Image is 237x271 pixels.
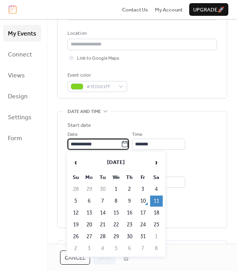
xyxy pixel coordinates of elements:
td: 16 [123,207,136,218]
td: 28 [70,184,82,195]
a: Contact Us [122,6,148,13]
td: 17 [137,207,149,218]
a: Connect [3,46,41,63]
a: Form [3,130,41,147]
td: 25 [150,219,163,230]
span: Link to Google Maps [77,55,119,62]
div: Location [68,30,215,38]
th: Sa [150,172,163,183]
td: 19 [70,219,82,230]
span: Upgrade 🚀 [193,6,224,14]
span: › [150,154,162,170]
td: 9 [123,196,136,207]
td: 29 [110,231,122,242]
td: 8 [150,243,163,254]
th: We [110,172,122,183]
span: Date and time [68,108,101,116]
th: Mo [83,172,96,183]
td: 1 [110,184,122,195]
td: 3 [137,184,149,195]
th: Su [70,172,82,183]
span: My Account [155,6,182,14]
td: 21 [96,219,109,230]
td: 7 [137,243,149,254]
td: 18 [150,207,163,218]
span: Time [132,131,142,139]
td: 27 [83,231,96,242]
td: 13 [83,207,96,218]
span: Settings [8,111,32,124]
span: Design [8,90,28,103]
span: My Events [8,28,36,40]
td: 6 [83,196,96,207]
th: Th [123,172,136,183]
td: 24 [137,219,149,230]
td: 4 [96,243,109,254]
div: Start date [68,121,91,129]
td: 11 [150,196,163,207]
td: 20 [83,219,96,230]
a: My Events [3,25,41,42]
a: My Account [155,6,182,13]
th: Tu [96,172,109,183]
td: 1 [150,231,163,242]
span: Form [8,132,22,145]
td: 22 [110,219,122,230]
div: Event color [68,72,126,79]
td: 15 [110,207,122,218]
span: Date [68,131,77,139]
td: 31 [137,231,149,242]
td: 6 [123,243,136,254]
td: 28 [96,231,109,242]
td: 12 [70,207,82,218]
a: Settings [3,109,41,126]
span: Contact Us [122,6,148,14]
td: 10 [137,196,149,207]
td: 30 [96,184,109,195]
span: Views [8,70,25,82]
td: 29 [83,184,96,195]
td: 26 [70,231,82,242]
button: Upgrade🚀 [189,3,228,16]
th: Fr [137,172,149,183]
span: Cancel [65,254,85,262]
button: Cancel [60,250,90,265]
td: 5 [70,196,82,207]
td: 14 [96,207,109,218]
span: ‹ [70,154,82,170]
td: 7 [96,196,109,207]
td: 8 [110,196,122,207]
img: logo [9,5,17,14]
td: 4 [150,184,163,195]
a: Design [3,88,41,105]
span: #7ED321FF [87,83,115,91]
td: 23 [123,219,136,230]
a: Views [3,67,41,84]
td: 5 [110,243,122,254]
span: Connect [8,49,32,61]
td: 2 [123,184,136,195]
td: 3 [83,243,96,254]
th: [DATE] [83,154,149,171]
td: 2 [70,243,82,254]
td: 30 [123,231,136,242]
